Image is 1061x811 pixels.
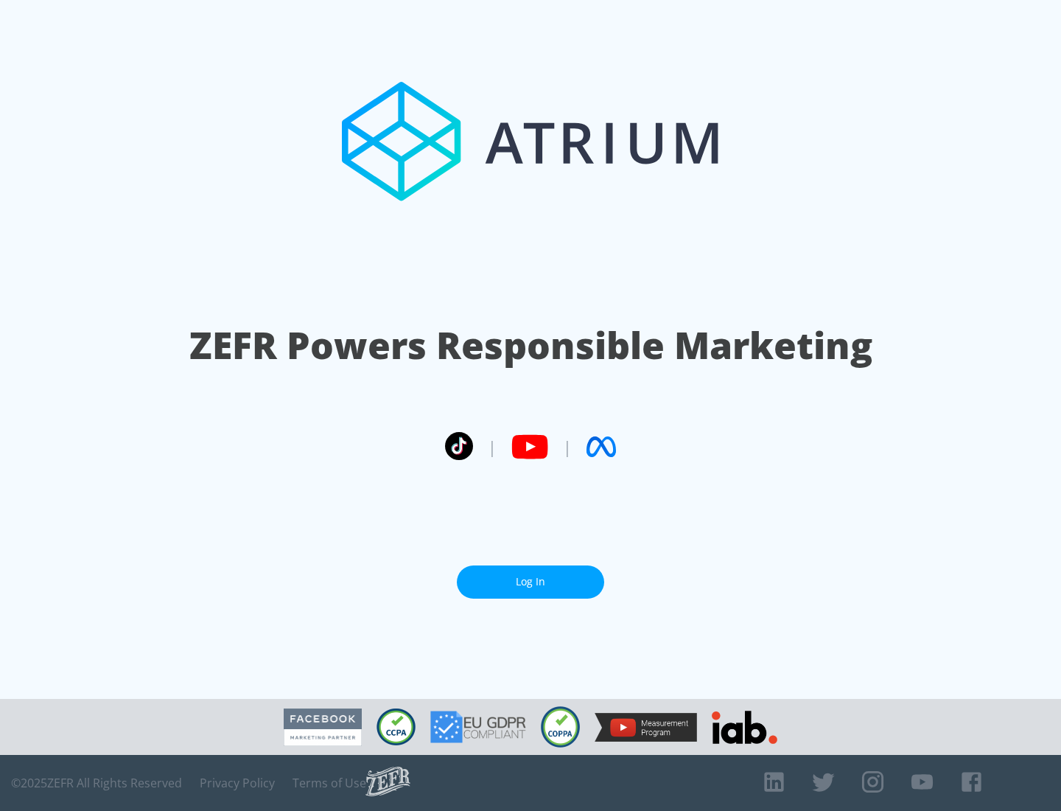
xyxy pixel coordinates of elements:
span: | [488,436,497,458]
img: GDPR Compliant [430,711,526,743]
a: Terms of Use [293,776,366,790]
span: | [563,436,572,458]
img: Facebook Marketing Partner [284,709,362,746]
a: Privacy Policy [200,776,275,790]
img: COPPA Compliant [541,706,580,748]
img: YouTube Measurement Program [595,713,697,742]
h1: ZEFR Powers Responsible Marketing [189,320,872,371]
img: CCPA Compliant [377,709,416,745]
img: IAB [712,711,777,744]
a: Log In [457,565,604,599]
span: © 2025 ZEFR All Rights Reserved [11,776,182,790]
